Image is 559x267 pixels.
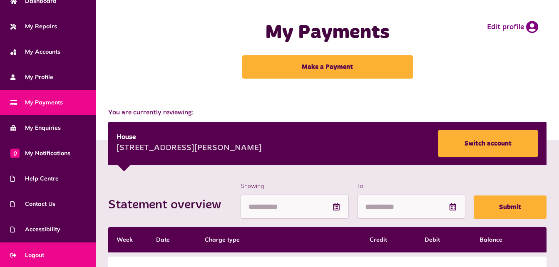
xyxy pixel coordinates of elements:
th: Balance [471,227,547,252]
h1: My Payments [220,21,435,45]
a: Make a Payment [242,55,413,79]
button: Submit [474,195,547,219]
div: House [117,132,262,142]
span: Logout [10,251,44,260]
a: Switch account [438,130,538,157]
span: My Accounts [10,47,60,56]
span: 0 [10,148,20,158]
th: Charge type [196,227,361,252]
span: Contact Us [10,200,55,208]
span: Accessibility [10,225,60,234]
h2: Statement overview [108,198,229,213]
th: Debit [416,227,471,252]
th: Credit [361,227,416,252]
th: Date [148,227,196,252]
label: To [357,182,465,190]
a: Edit profile [487,21,538,33]
span: You are currently reviewing: [108,108,547,118]
th: Week [108,227,148,252]
label: Showing [241,182,349,190]
span: My Profile [10,73,53,82]
div: [STREET_ADDRESS][PERSON_NAME] [117,142,262,155]
span: My Repairs [10,22,57,31]
span: My Notifications [10,149,70,158]
span: My Payments [10,98,63,107]
span: Help Centre [10,174,59,183]
span: My Enquiries [10,124,61,132]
